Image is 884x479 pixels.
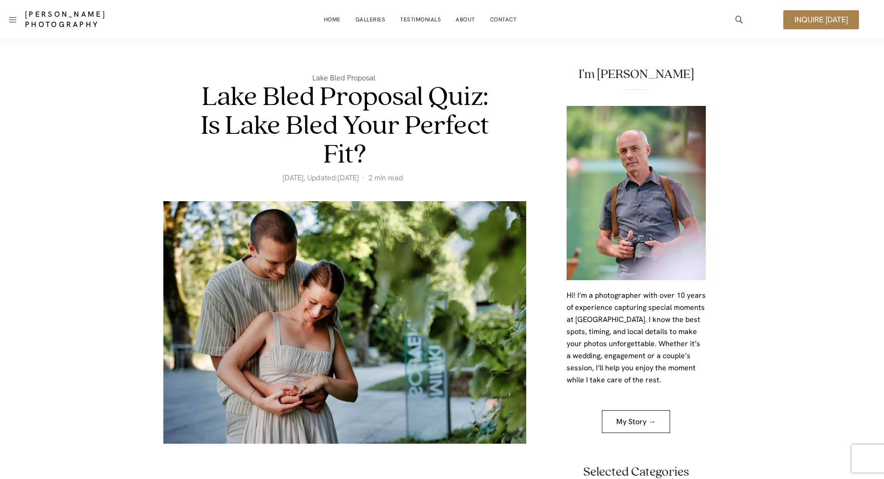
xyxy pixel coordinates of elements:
h2: Selected Categories [567,466,706,479]
span: Inquire [DATE] [794,16,848,24]
a: Contact [490,10,517,29]
span: My Story → [616,418,656,426]
img: Lake Bled Proposal Quiz: Is Lake Bled Your Perfect Fit? [163,201,526,444]
a: Lake Bled Proposal [312,72,377,83]
a: About [456,10,475,29]
span: 2 min read [368,173,403,183]
a: icon-magnifying-glass34 [731,11,748,28]
a: Galleries [355,10,386,29]
time: [DATE] [338,173,359,183]
a: [PERSON_NAME] Photography [25,9,175,30]
a: My Story → [602,410,670,433]
h1: Lake Bled Proposal Quiz: Is Lake Bled Your Perfect Fit? [200,83,489,170]
a: Inquire [DATE] [783,10,859,29]
a: Testimonials [400,10,441,29]
span: , Updated: [283,173,365,183]
a: Home [324,10,341,29]
time: [DATE] [283,173,303,183]
h2: I'm [PERSON_NAME] [567,68,706,81]
p: Hi! I’m a photographer with over 10 years of experience capturing special moments at [GEOGRAPHIC_... [567,289,706,386]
